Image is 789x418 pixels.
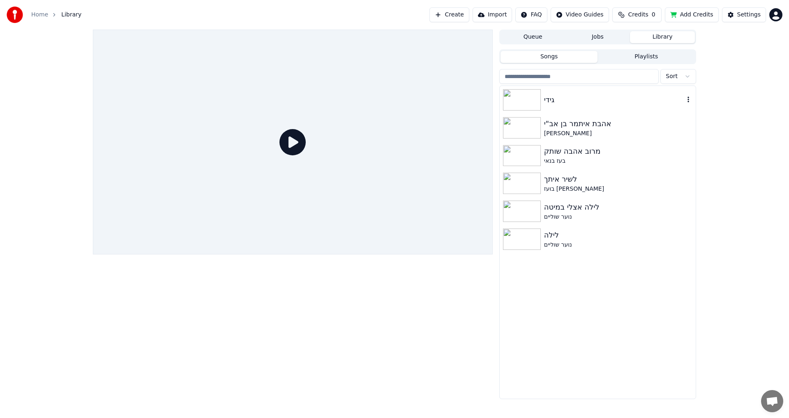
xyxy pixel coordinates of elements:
[544,241,692,249] div: נוער שוליים
[722,7,766,22] button: Settings
[31,11,81,19] nav: breadcrumb
[565,31,630,43] button: Jobs
[544,129,692,138] div: [PERSON_NAME]
[61,11,81,19] span: Library
[544,118,692,129] div: אהבת איתמר בן אב"י
[544,213,692,221] div: נוער שוליים
[551,7,609,22] button: Video Guides
[612,7,662,22] button: Credits0
[501,51,598,63] button: Songs
[544,185,692,193] div: בועז [PERSON_NAME]
[665,7,719,22] button: Add Credits
[630,31,695,43] button: Library
[7,7,23,23] img: youka
[544,157,692,165] div: בעז בנאי
[737,11,761,19] div: Settings
[761,390,783,412] a: פתח צ'אט
[652,11,655,19] span: 0
[31,11,48,19] a: Home
[598,51,695,63] button: Playlists
[544,229,692,241] div: לילה
[544,94,684,106] div: גידי
[544,173,692,185] div: לשיר איתך
[473,7,512,22] button: Import
[501,31,565,43] button: Queue
[666,72,678,81] span: Sort
[429,7,469,22] button: Create
[515,7,547,22] button: FAQ
[544,201,692,213] div: לילה אצלי במיטה
[628,11,648,19] span: Credits
[544,145,692,157] div: מרוב אהבה שותק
